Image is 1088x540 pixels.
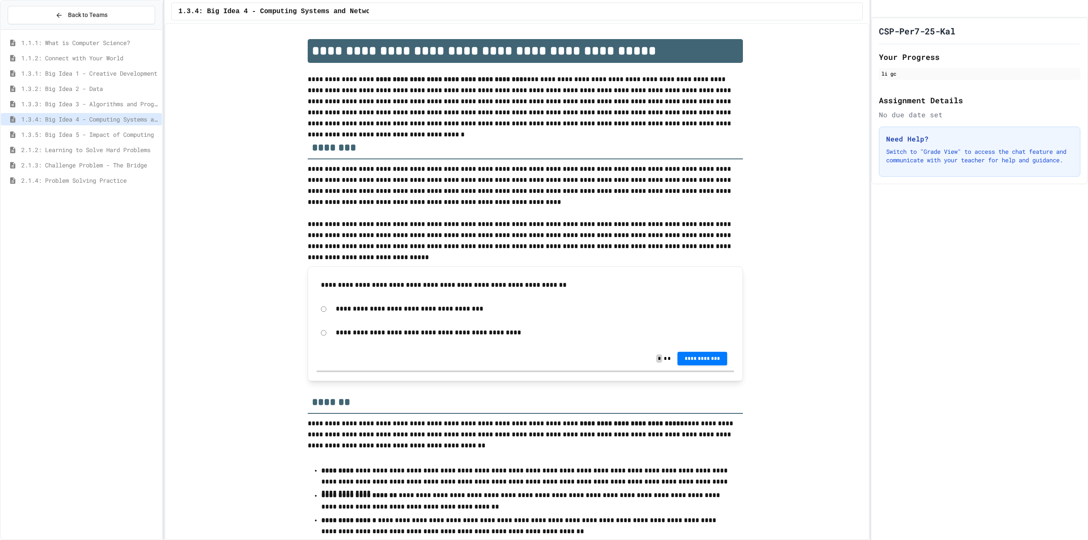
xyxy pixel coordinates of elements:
span: 1.3.5: Big Idea 5 - Impact of Computing [21,130,159,139]
span: 1.1.1: What is Computer Science? [21,38,159,47]
span: 1.3.2: Big Idea 2 - Data [21,84,159,93]
h3: Need Help? [886,134,1073,144]
div: No due date set [879,110,1080,120]
span: 1.3.1: Big Idea 1 - Creative Development [21,69,159,78]
span: 1.3.3: Big Idea 3 - Algorithms and Programming [21,99,159,108]
span: Back to Teams [68,11,108,20]
h2: Assignment Details [879,94,1080,106]
span: 1.3.4: Big Idea 4 - Computing Systems and Networks [178,6,382,17]
span: 2.1.3: Challenge Problem - The Bridge [21,161,159,170]
h2: Your Progress [879,51,1080,63]
span: 2.1.2: Learning to Solve Hard Problems [21,145,159,154]
span: 1.3.4: Big Idea 4 - Computing Systems and Networks [21,115,159,124]
h1: CSP-Per7-25-Kal [879,25,955,37]
div: li gc [881,70,1078,77]
p: Switch to "Grade View" to access the chat feature and communicate with your teacher for help and ... [886,147,1073,164]
span: 1.1.2: Connect with Your World [21,54,159,62]
button: Back to Teams [8,6,155,24]
span: 2.1.4: Problem Solving Practice [21,176,159,185]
